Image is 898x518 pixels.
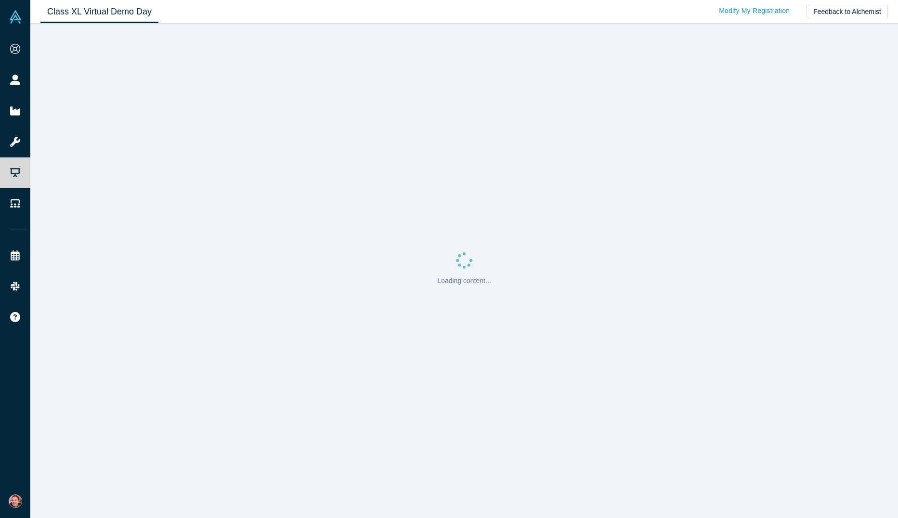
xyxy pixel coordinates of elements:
p: Loading content... [437,276,491,286]
a: Class XL Virtual Demo Day [40,0,158,23]
img: Alexander Sugakov's Account [9,494,22,508]
button: Feedback to Alchemist [807,5,888,18]
a: Modify My Registration [709,2,800,19]
img: Alchemist Vault Logo [9,10,22,24]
